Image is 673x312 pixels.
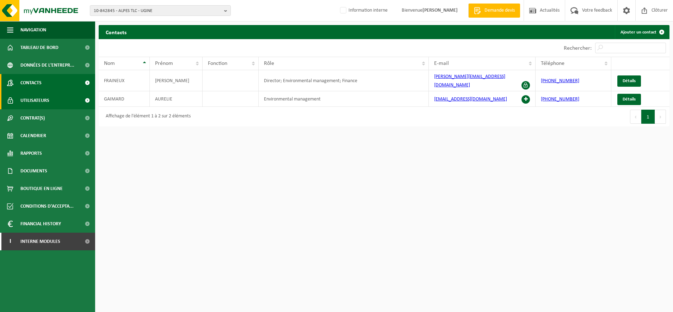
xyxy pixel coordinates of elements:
span: Nom [104,61,115,66]
strong: [PERSON_NAME] [422,8,458,13]
td: [PERSON_NAME] [150,70,203,91]
td: Director; Environmental management; Finance [259,70,429,91]
a: Ajouter un contact [615,25,669,39]
span: Utilisateurs [20,92,49,109]
div: Affichage de l'élément 1 à 2 sur 2 éléments [102,110,191,123]
a: [PHONE_NUMBER] [541,78,579,84]
span: Détails [623,97,636,102]
a: [PERSON_NAME][EMAIL_ADDRESS][DOMAIN_NAME] [434,74,505,88]
a: Demande devis [468,4,520,18]
span: Navigation [20,21,46,39]
span: Contacts [20,74,42,92]
span: Conditions d'accepta... [20,197,74,215]
td: GAIMARD [99,91,150,107]
a: [PHONE_NUMBER] [541,97,579,102]
label: Rechercher: [564,45,592,51]
span: Calendrier [20,127,46,145]
span: Demande devis [483,7,517,14]
span: Détails [623,79,636,83]
td: Environmental management [259,91,429,107]
h2: Contacts [99,25,134,39]
span: Téléphone [541,61,564,66]
span: Données de l'entrepr... [20,56,74,74]
button: Next [655,110,666,124]
span: I [7,233,13,250]
span: Documents [20,162,47,180]
a: [EMAIL_ADDRESS][DOMAIN_NAME] [434,97,507,102]
span: Contrat(s) [20,109,45,127]
label: Information interne [339,5,388,16]
span: Rôle [264,61,274,66]
a: Détails [617,94,641,105]
span: E-mail [434,61,449,66]
span: 10-842845 - ALPES TLC - UGINE [94,6,221,16]
span: Boutique en ligne [20,180,63,197]
a: Détails [617,75,641,87]
button: 10-842845 - ALPES TLC - UGINE [90,5,231,16]
button: 1 [641,110,655,124]
span: Rapports [20,145,42,162]
span: Prénom [155,61,173,66]
td: FRAINEUX [99,70,150,91]
span: Tableau de bord [20,39,58,56]
button: Previous [630,110,641,124]
span: Fonction [208,61,227,66]
td: AURELIE [150,91,203,107]
span: Interne modules [20,233,60,250]
span: Financial History [20,215,61,233]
